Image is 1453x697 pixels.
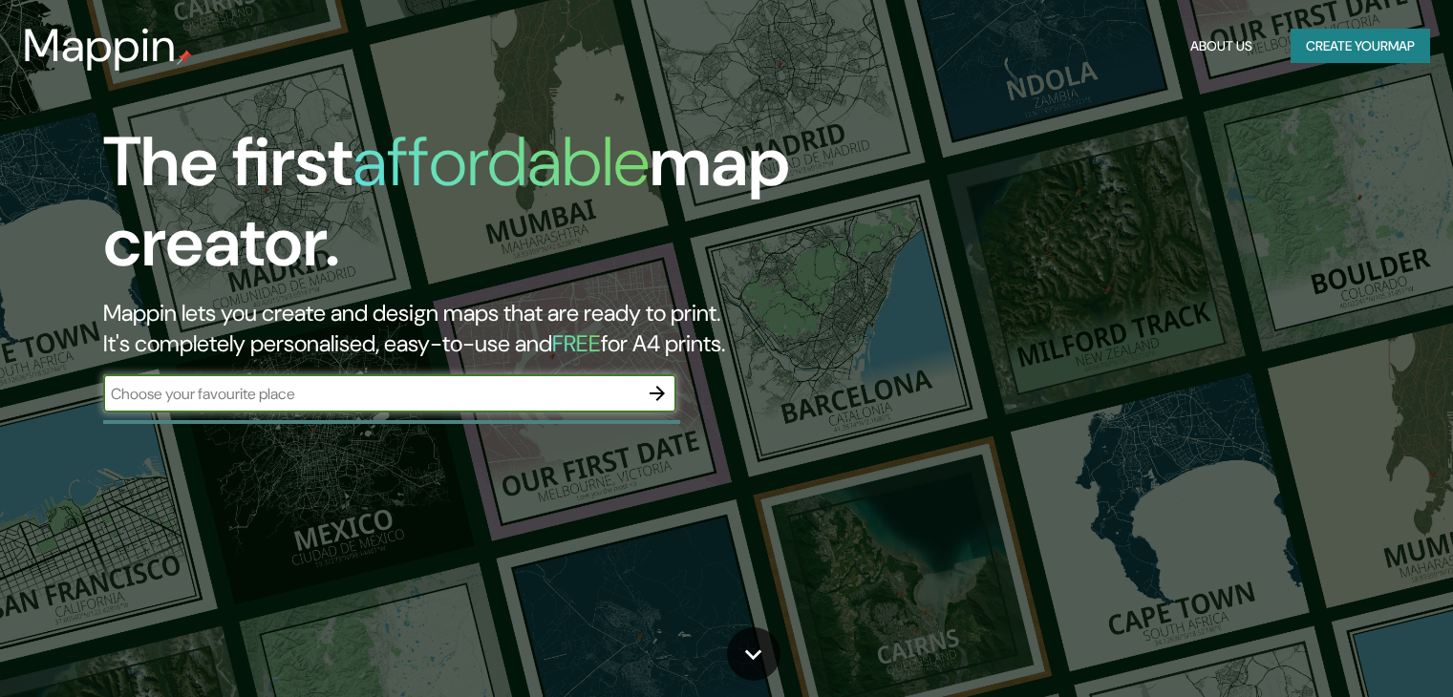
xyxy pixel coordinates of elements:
input: Choose your favourite place [103,383,638,405]
h2: Mappin lets you create and design maps that are ready to print. It's completely personalised, eas... [103,298,830,359]
button: Create yourmap [1291,29,1430,64]
h1: The first map creator. [103,122,830,298]
h3: Mappin [23,19,177,73]
img: mappin-pin [177,50,192,65]
h1: affordable [353,117,650,206]
button: About Us [1183,29,1260,64]
h5: FREE [552,328,601,358]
